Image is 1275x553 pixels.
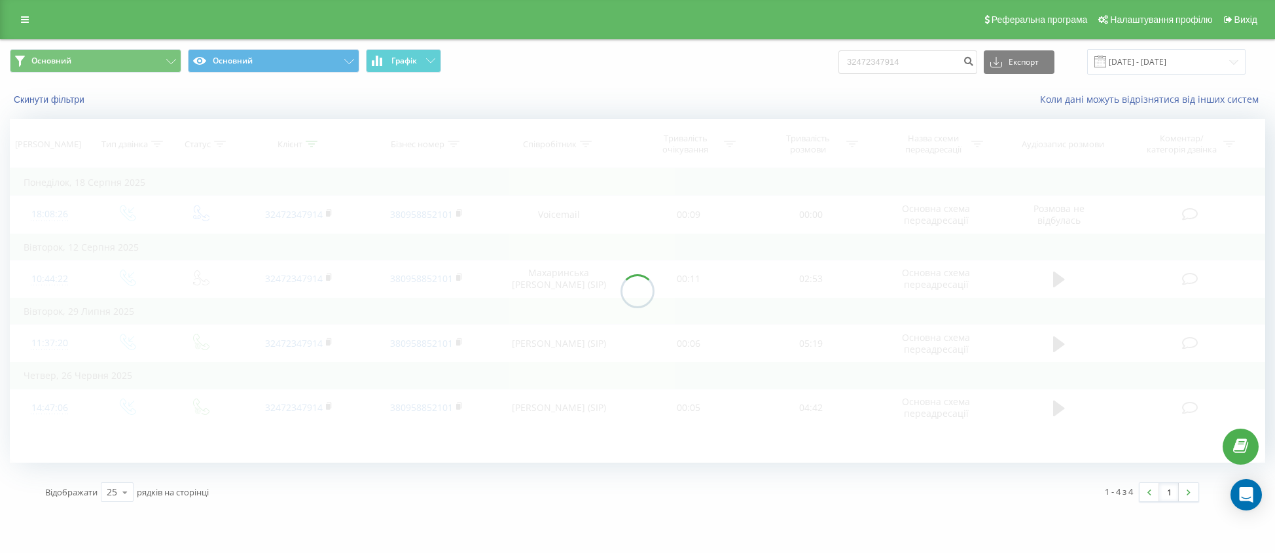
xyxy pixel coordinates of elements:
span: рядків на сторінці [137,486,209,498]
span: Вихід [1234,14,1257,25]
div: 1 - 4 з 4 [1105,485,1133,498]
span: Реферальна програма [992,14,1088,25]
button: Експорт [984,50,1054,74]
span: Відображати [45,486,98,498]
button: Основний [10,49,181,73]
span: Графік [391,56,417,65]
button: Графік [366,49,441,73]
button: Скинути фільтри [10,94,91,105]
div: 25 [107,486,117,499]
div: Open Intercom Messenger [1230,479,1262,510]
span: Налаштування профілю [1110,14,1212,25]
span: Основний [31,56,71,66]
button: Основний [188,49,359,73]
a: Коли дані можуть відрізнятися вiд інших систем [1040,93,1265,105]
a: 1 [1159,483,1179,501]
input: Пошук за номером [838,50,977,74]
